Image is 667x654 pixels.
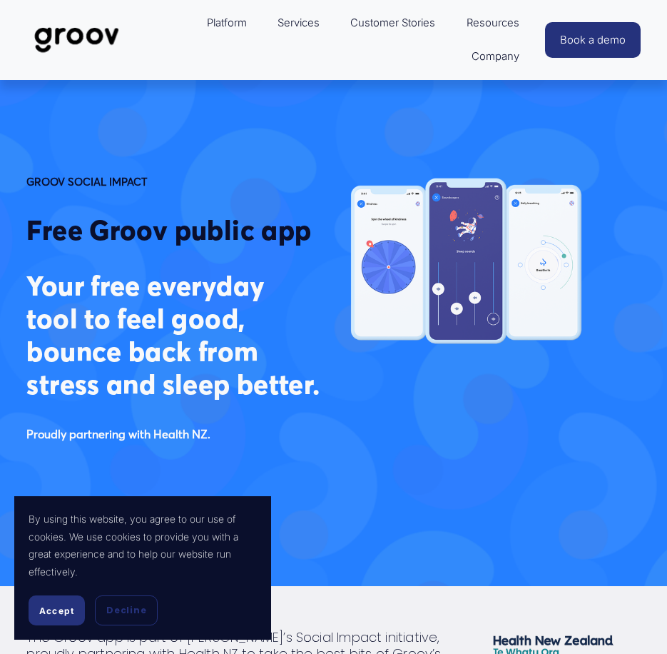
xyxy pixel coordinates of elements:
[29,595,85,625] button: Accept
[270,6,327,40] a: Services
[200,6,254,40] a: folder dropdown
[472,47,519,66] span: Company
[26,268,320,401] strong: Your free everyday tool to feel good, bounce back from stress and sleep better.
[14,496,271,640] section: Cookie banner
[26,175,148,188] strong: GROOV SOCIAL IMPACT
[26,16,127,64] img: Groov | Workplace Science Platform | Unlock Performance | Drive Results
[343,6,442,40] a: Customer Stories
[106,604,146,617] span: Decline
[464,40,526,74] a: folder dropdown
[26,213,311,247] span: Free Groov public app
[459,6,526,40] a: folder dropdown
[39,605,74,616] span: Accept
[467,14,519,33] span: Resources
[95,595,158,625] button: Decline
[207,14,247,33] span: Platform
[26,427,210,441] strong: Proudly partnering with Health NZ.
[545,22,641,58] a: Book a demo
[29,510,257,581] p: By using this website, you agree to our use of cookies. We use cookies to provide you with a grea...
